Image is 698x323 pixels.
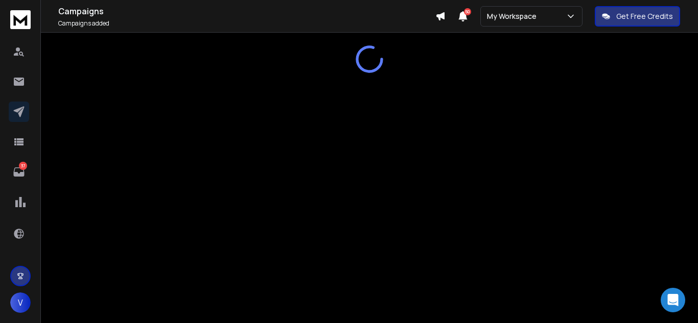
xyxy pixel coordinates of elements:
[595,6,680,27] button: Get Free Credits
[58,19,435,28] p: Campaigns added
[661,288,685,312] div: Open Intercom Messenger
[10,292,31,313] button: V
[9,162,29,182] a: 37
[616,11,673,21] p: Get Free Credits
[464,8,471,15] span: 50
[19,162,27,170] p: 37
[487,11,541,21] p: My Workspace
[58,5,435,17] h1: Campaigns
[10,10,31,29] img: logo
